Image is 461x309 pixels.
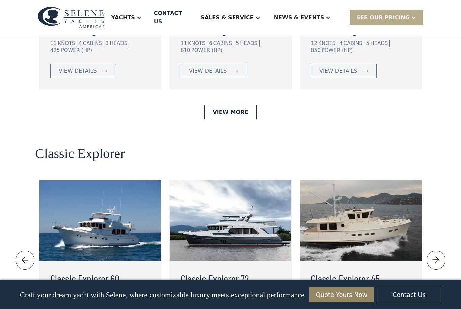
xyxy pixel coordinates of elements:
div: 5 [236,40,239,47]
img: icon [20,255,31,266]
div: CABINS [344,40,364,47]
div: Yachts [105,4,148,31]
img: long range motor yachts [300,180,422,261]
p: Craft your dream yacht with Selene, where customizable luxury meets exceptional performance [20,290,304,299]
div: SEE Our Pricing [356,13,410,22]
a: view details [181,64,246,78]
div: KNOTS [318,40,337,47]
div: News & EVENTS [274,13,324,22]
div: 6 [209,40,212,47]
div: Sales & Service [194,4,267,31]
div: 12 [311,40,317,47]
div: 11 [181,40,187,47]
div: 5 [366,40,370,47]
img: logo [38,7,105,28]
img: icon [430,255,441,266]
div: News & EVENTS [267,4,338,31]
img: long range motor yachts [170,180,291,261]
div: 850 [311,47,321,53]
div: view details [59,67,97,75]
img: icon [362,70,368,72]
div: Contact US [154,9,189,26]
a: Classic Explorer 72 [181,270,280,286]
div: POWER (HP) [322,47,353,53]
div: CABINS [83,40,104,47]
img: icon [102,70,108,72]
a: Classic Explorer 60 [50,270,150,286]
a: view details [50,64,116,78]
div: KNOTS [58,40,77,47]
div: Yachts [111,13,135,22]
div: view details [319,67,357,75]
a: Classic Explorer 45 [311,270,411,286]
h2: Classic Explorer [35,146,125,161]
div: CABINS [213,40,234,47]
img: long range motor yachts [39,180,161,261]
div: SEE Our Pricing [350,10,423,25]
div: 425 [50,47,60,53]
a: Quote Yours Now [309,287,374,302]
div: 4 [79,40,82,47]
a: Contact Us [377,287,441,302]
div: 11 [50,40,57,47]
div: POWER (HP) [191,47,222,53]
div: HEADS [110,40,129,47]
a: view details [311,64,377,78]
div: 3 [106,40,109,47]
div: 810 [181,47,190,53]
div: POWER (HP) [61,47,92,53]
a: View More [204,105,256,119]
div: KNOTS [188,40,207,47]
div: 4 [339,40,343,47]
img: icon [232,70,238,72]
div: Sales & Service [200,13,253,22]
div: HEADS [240,40,260,47]
div: view details [189,67,227,75]
div: HEADS [370,40,390,47]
